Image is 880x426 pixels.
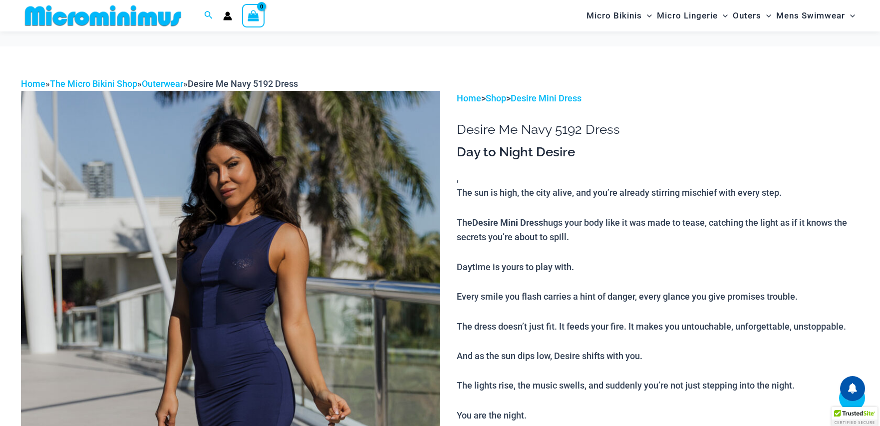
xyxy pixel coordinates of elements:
h1: Desire Me Navy 5192 Dress [457,122,859,137]
span: Micro Lingerie [657,3,718,28]
span: Menu Toggle [761,3,771,28]
h3: Day to Night Desire [457,144,859,161]
div: TrustedSite Certified [832,407,878,426]
a: Shop [486,93,506,103]
p: > > [457,91,859,106]
span: Outers [733,3,761,28]
span: Menu Toggle [845,3,855,28]
a: Micro LingerieMenu ToggleMenu Toggle [654,3,730,28]
a: Search icon link [204,9,213,22]
span: Mens Swimwear [776,3,845,28]
a: Micro BikinisMenu ToggleMenu Toggle [584,3,654,28]
span: Micro Bikinis [587,3,642,28]
b: Desire Mini Dress [472,216,543,228]
a: Mens SwimwearMenu ToggleMenu Toggle [774,3,858,28]
a: Desire Mini Dress [511,93,582,103]
span: Menu Toggle [642,3,652,28]
a: Home [457,93,481,103]
a: Home [21,78,45,89]
a: View Shopping Cart, empty [242,4,265,27]
a: Account icon link [223,11,232,20]
a: The Micro Bikini Shop [50,78,137,89]
img: MM SHOP LOGO FLAT [21,4,185,27]
a: Outerwear [142,78,183,89]
span: Desire Me Navy 5192 Dress [188,78,298,89]
nav: Site Navigation [583,1,860,30]
span: Menu Toggle [718,3,728,28]
a: OutersMenu ToggleMenu Toggle [730,3,774,28]
span: » » » [21,78,298,89]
